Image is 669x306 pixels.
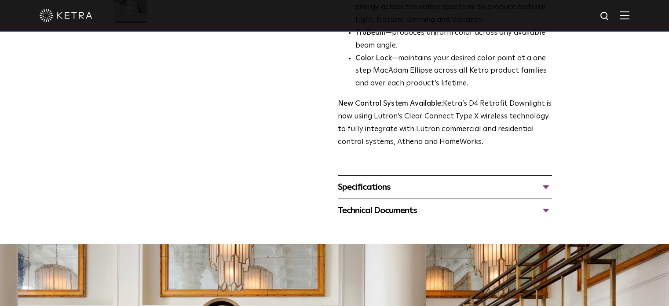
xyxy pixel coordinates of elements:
[338,98,552,149] p: Ketra’s D4 Retrofit Downlight is now using Lutron’s Clear Connect Type X wireless technology to f...
[355,27,552,52] li: —produces uniform color across any available beam angle.
[338,203,552,218] div: Technical Documents
[600,11,611,22] img: search icon
[40,9,92,22] img: ketra-logo-2019-white
[338,180,552,194] div: Specifications
[355,29,386,37] strong: TruBeam
[355,55,392,62] strong: Color Lock
[620,11,629,19] img: Hamburger%20Nav.svg
[355,52,552,91] li: —maintains your desired color point at a one step MacAdam Ellipse across all Ketra product famili...
[338,100,443,107] strong: New Control System Available:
